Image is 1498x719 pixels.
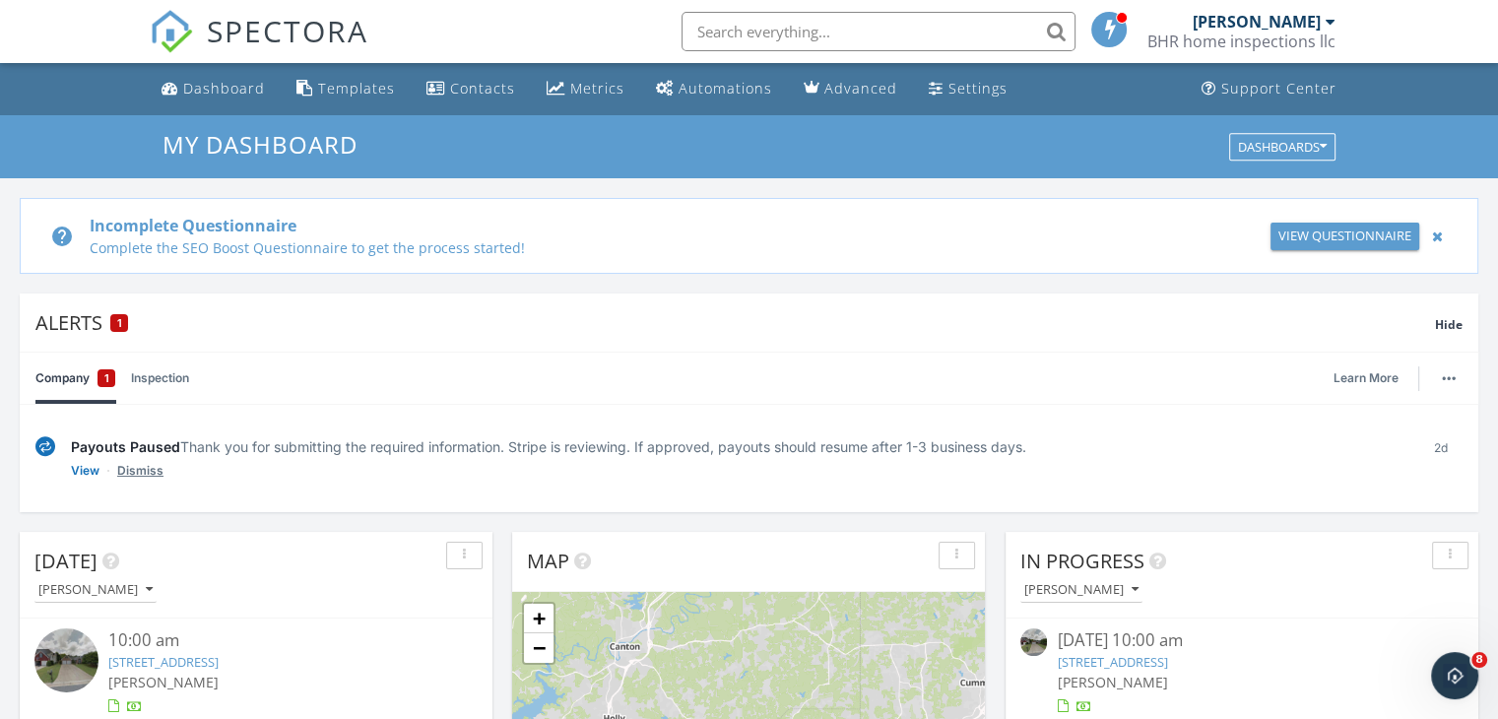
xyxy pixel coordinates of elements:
a: Templates [289,71,403,107]
img: streetview [1020,628,1047,655]
a: Settings [921,71,1015,107]
a: Metrics [539,71,632,107]
a: Support Center [1194,71,1344,107]
i: help [50,225,74,248]
button: [PERSON_NAME] [1020,577,1142,604]
a: Automations (Basic) [648,71,780,107]
a: Inspection [131,353,189,404]
span: 1 [104,368,109,388]
a: Zoom in [524,604,554,633]
a: Contacts [419,71,523,107]
button: [PERSON_NAME] [34,577,157,604]
span: My Dashboard [163,128,358,161]
span: Payouts Paused [71,438,180,455]
img: streetview [34,628,98,692]
span: Hide [1435,316,1463,333]
img: ellipsis-632cfdd7c38ec3a7d453.svg [1442,376,1456,380]
div: Advanced [824,79,897,98]
div: Dashboard [183,79,265,98]
div: Dashboards [1238,140,1327,154]
span: 1 [117,316,122,330]
img: The Best Home Inspection Software - Spectora [150,10,193,53]
a: View Questionnaire [1270,223,1419,250]
iframe: Intercom live chat [1431,652,1478,699]
div: [DATE] 10:00 am [1057,628,1426,653]
div: Metrics [570,79,624,98]
a: [STREET_ADDRESS] [1057,653,1167,671]
span: 8 [1471,652,1487,668]
input: Search everything... [682,12,1075,51]
span: [DATE] [34,548,98,574]
span: In Progress [1020,548,1144,574]
button: Dashboards [1229,133,1335,161]
div: 2d [1418,436,1463,481]
span: Map [527,548,569,574]
div: Thank you for submitting the required information. Stripe is reviewing. If approved, payouts shou... [71,436,1402,457]
div: Settings [948,79,1008,98]
div: [PERSON_NAME] [1193,12,1321,32]
div: BHR home inspections llc [1147,32,1335,51]
div: [PERSON_NAME] [1024,583,1139,597]
a: SPECTORA [150,27,368,68]
div: Alerts [35,309,1435,336]
a: [STREET_ADDRESS] [108,653,219,671]
div: Templates [318,79,395,98]
div: Support Center [1221,79,1336,98]
div: Complete the SEO Boost Questionnaire to get the process started! [90,237,1220,258]
a: Company [35,353,115,404]
div: Contacts [450,79,515,98]
div: View Questionnaire [1278,227,1411,246]
div: Incomplete Questionnaire [90,214,1220,237]
div: Automations [679,79,772,98]
span: [PERSON_NAME] [1057,673,1167,691]
a: Learn More [1334,368,1410,388]
a: Dismiss [117,461,163,481]
a: Zoom out [524,633,554,663]
span: [PERSON_NAME] [108,673,219,691]
div: [PERSON_NAME] [38,583,153,597]
img: under-review-2fe708636b114a7f4b8d.svg [35,436,55,457]
div: 10:00 am [108,628,441,653]
span: SPECTORA [207,10,368,51]
a: View [71,461,99,481]
a: [DATE] 10:00 am [STREET_ADDRESS] [PERSON_NAME] [1020,628,1464,716]
a: Advanced [796,71,905,107]
a: Dashboard [154,71,273,107]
